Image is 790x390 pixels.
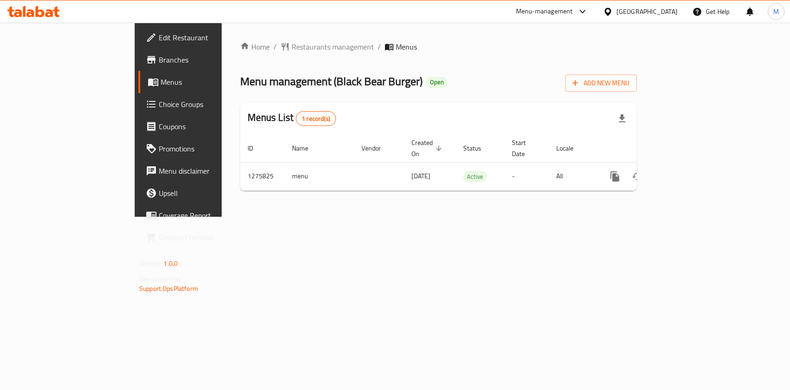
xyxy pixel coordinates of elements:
[159,143,259,154] span: Promotions
[161,76,259,88] span: Menus
[138,138,267,160] a: Promotions
[159,54,259,65] span: Branches
[296,114,336,123] span: 1 record(s)
[138,204,267,226] a: Coverage Report
[138,182,267,204] a: Upsell
[274,41,277,52] li: /
[572,77,629,89] span: Add New Menu
[463,171,487,182] span: Active
[426,77,448,88] div: Open
[411,170,430,182] span: [DATE]
[138,49,267,71] a: Branches
[138,160,267,182] a: Menu disclaimer
[159,165,259,176] span: Menu disclaimer
[616,6,678,17] div: [GEOGRAPHIC_DATA]
[159,188,259,199] span: Upsell
[516,6,573,17] div: Menu-management
[138,93,267,115] a: Choice Groups
[361,143,393,154] span: Vendor
[504,162,549,190] td: -
[565,75,637,92] button: Add New Menu
[138,115,267,138] a: Coupons
[139,258,162,270] span: Version:
[240,134,700,191] table: enhanced table
[292,41,374,52] span: Restaurants management
[549,162,597,190] td: All
[159,232,259,243] span: Grocery Checklist
[159,121,259,132] span: Coupons
[159,32,259,43] span: Edit Restaurant
[604,165,626,188] button: more
[626,165,648,188] button: Change Status
[556,143,585,154] span: Locale
[240,41,637,52] nav: breadcrumb
[296,111,336,126] div: Total records count
[240,71,423,92] span: Menu management ( Black Bear Burger )
[139,273,182,285] span: Get support on:
[248,143,265,154] span: ID
[292,143,320,154] span: Name
[285,162,354,190] td: menu
[611,107,633,130] div: Export file
[512,137,538,159] span: Start Date
[280,41,374,52] a: Restaurants management
[773,6,779,17] span: M
[411,137,445,159] span: Created On
[139,283,198,295] a: Support.OpsPlatform
[378,41,381,52] li: /
[163,258,178,270] span: 1.0.0
[463,143,493,154] span: Status
[426,78,448,86] span: Open
[248,111,336,126] h2: Menus List
[159,99,259,110] span: Choice Groups
[138,226,267,249] a: Grocery Checklist
[138,26,267,49] a: Edit Restaurant
[159,210,259,221] span: Coverage Report
[396,41,417,52] span: Menus
[597,134,700,163] th: Actions
[138,71,267,93] a: Menus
